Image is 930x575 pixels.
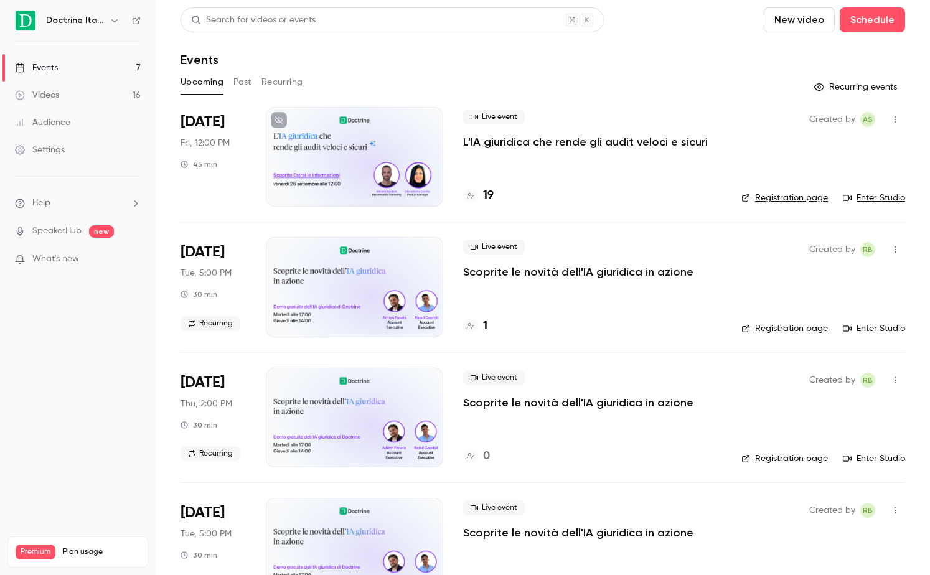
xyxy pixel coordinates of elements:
a: Enter Studio [843,322,905,335]
span: Live event [463,110,525,124]
span: Recurring [181,316,240,331]
div: Search for videos or events [191,14,316,27]
a: 1 [463,318,487,335]
span: Help [32,197,50,210]
div: 30 min [181,420,217,430]
a: Registration page [741,322,828,335]
a: SpeakerHub [32,225,82,238]
span: Created by [809,373,855,388]
span: Recurring [181,446,240,461]
div: 30 min [181,550,217,560]
h4: 0 [483,448,490,465]
button: Upcoming [181,72,223,92]
a: Enter Studio [843,452,905,465]
div: Sep 26 Fri, 12:00 PM (Europe/Paris) [181,107,246,207]
h4: 1 [483,318,487,335]
span: Created by [809,242,855,257]
span: Tue, 5:00 PM [181,267,232,279]
img: Doctrine Italia [16,11,35,30]
div: 30 min [181,289,217,299]
h6: Doctrine Italia [46,14,105,27]
span: What's new [32,253,79,266]
div: Audience [15,116,70,129]
span: RB [863,242,873,257]
a: Registration page [741,192,828,204]
div: Oct 2 Thu, 2:00 PM (Europe/Paris) [181,368,246,467]
span: Live event [463,240,525,255]
span: Created by [809,503,855,518]
button: Past [233,72,251,92]
div: Events [15,62,58,74]
span: Premium [16,545,55,559]
span: Tue, 5:00 PM [181,528,232,540]
li: help-dropdown-opener [15,197,141,210]
div: Settings [15,144,65,156]
button: Recurring events [809,77,905,97]
span: AS [863,112,873,127]
span: RB [863,373,873,388]
a: 19 [463,187,494,204]
span: Fri, 12:00 PM [181,137,230,149]
span: Romain Ballereau [860,242,875,257]
a: Scoprite le novità dell'IA giuridica in azione [463,264,693,279]
span: Romain Ballereau [860,373,875,388]
iframe: Noticeable Trigger [126,254,141,265]
a: Registration page [741,452,828,465]
span: [DATE] [181,112,225,132]
span: Created by [809,112,855,127]
div: Sep 30 Tue, 5:00 PM (Europe/Paris) [181,237,246,337]
a: Scoprite le novità dell'IA giuridica in azione [463,525,693,540]
div: Videos [15,89,59,101]
span: Romain Ballereau [860,503,875,518]
span: [DATE] [181,242,225,262]
span: Plan usage [63,547,140,557]
h4: 19 [483,187,494,204]
a: L'IA giuridica che rende gli audit veloci e sicuri [463,134,708,149]
button: Recurring [261,72,303,92]
span: new [89,225,114,238]
button: Schedule [840,7,905,32]
span: Live event [463,500,525,515]
h1: Events [181,52,218,67]
span: Live event [463,370,525,385]
span: [DATE] [181,503,225,523]
a: 0 [463,448,490,465]
span: RB [863,503,873,518]
div: 45 min [181,159,217,169]
button: New video [764,7,835,32]
a: Enter Studio [843,192,905,204]
span: Adriano Spatola [860,112,875,127]
span: [DATE] [181,373,225,393]
a: Scoprite le novità dell'IA giuridica in azione [463,395,693,410]
span: Thu, 2:00 PM [181,398,232,410]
